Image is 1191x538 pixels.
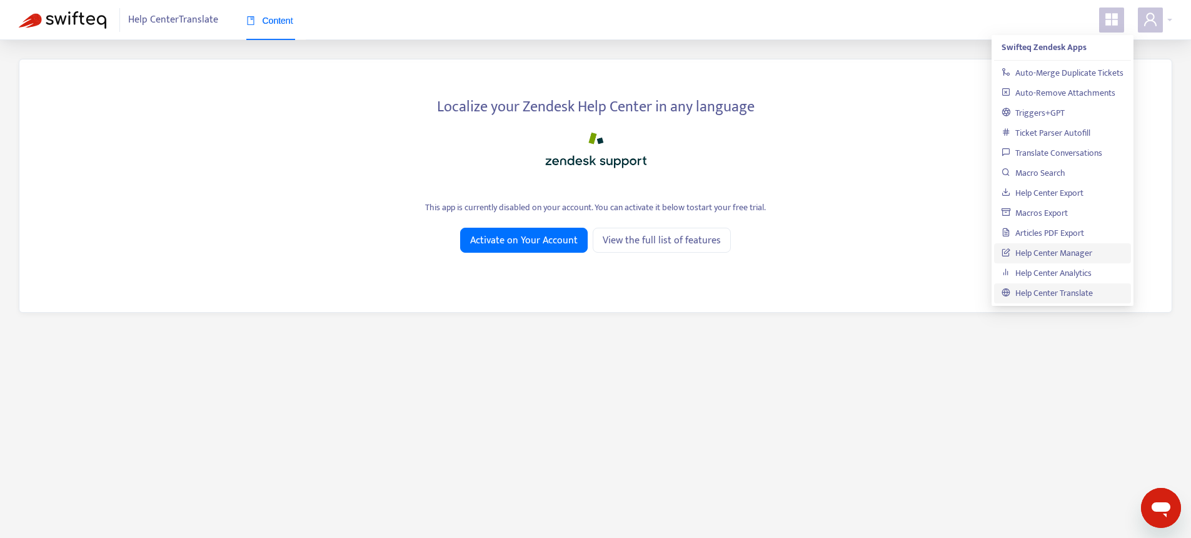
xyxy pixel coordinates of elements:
[593,228,731,253] a: View the full list of features
[246,16,255,25] span: book
[460,228,588,253] button: Activate on Your Account
[246,16,293,26] span: Content
[1002,206,1068,220] a: Macros Export
[1143,12,1158,27] span: user
[1141,488,1181,528] iframe: Button to launch messaging window
[1002,40,1087,54] strong: Swifteq Zendesk Apps
[38,91,1153,118] div: Localize your Zendesk Help Center in any language
[1002,126,1090,140] a: Ticket Parser Autofill
[1002,106,1065,120] a: Triggers+GPT
[1002,146,1102,160] a: Translate Conversations
[1002,66,1123,80] a: Auto-Merge Duplicate Tickets
[1002,246,1092,260] a: Help Center Manager
[1002,186,1083,200] a: Help Center Export
[603,233,721,248] span: View the full list of features
[533,128,658,173] img: zendesk_support_logo.png
[1002,166,1065,180] a: Macro Search
[38,201,1153,214] div: This app is currently disabled on your account. You can activate it below to start your free trial .
[1002,226,1084,240] a: Articles PDF Export
[19,11,106,29] img: Swifteq
[470,233,578,248] span: Activate on Your Account
[1002,266,1092,280] a: Help Center Analytics
[1002,86,1115,100] a: Auto-Remove Attachments
[1104,12,1119,27] span: appstore
[128,8,218,32] span: Help Center Translate
[1002,286,1093,300] a: Help Center Translate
